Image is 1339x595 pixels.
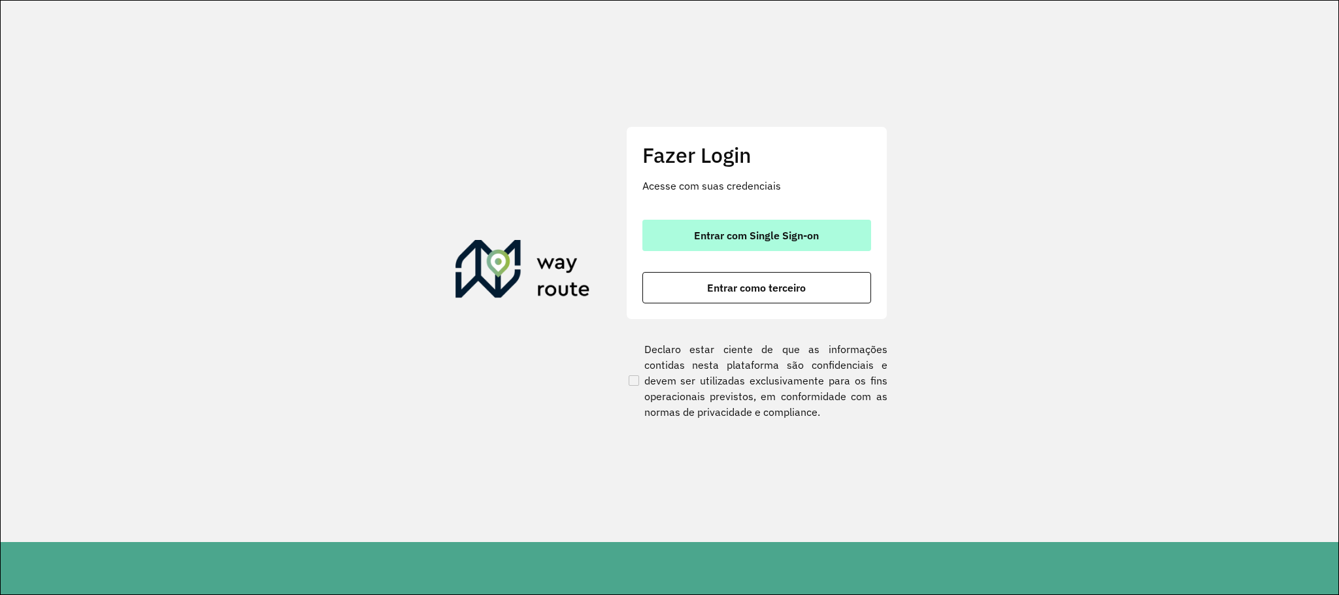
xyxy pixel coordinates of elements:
span: Entrar com Single Sign-on [694,230,819,241]
button: button [642,272,871,303]
label: Declaro estar ciente de que as informações contidas nesta plataforma são confidenciais e devem se... [626,341,887,420]
button: button [642,220,871,251]
img: Roteirizador AmbevTech [455,240,590,303]
h2: Fazer Login [642,143,871,167]
span: Entrar como terceiro [707,282,806,293]
p: Acesse com suas credenciais [642,178,871,194]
